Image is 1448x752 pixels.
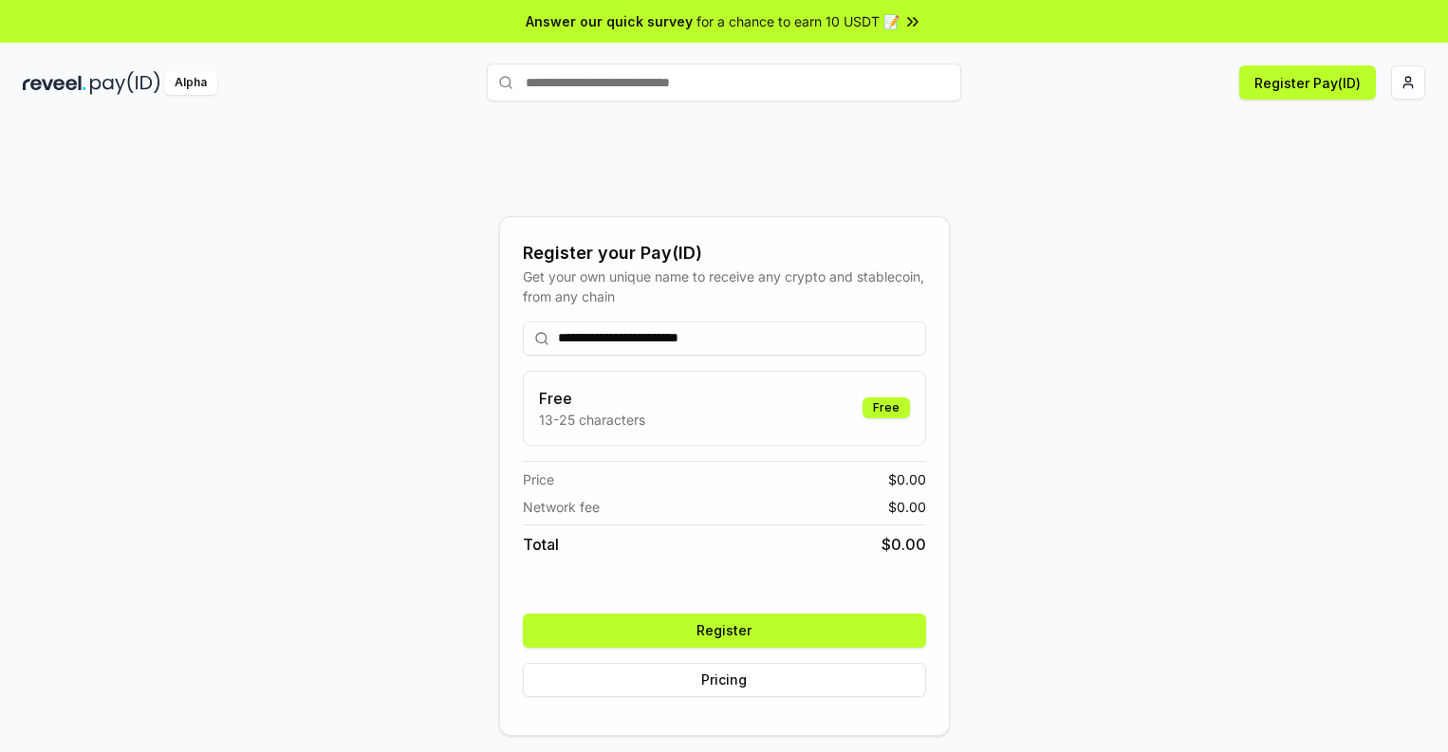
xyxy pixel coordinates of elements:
[523,533,559,556] span: Total
[526,11,693,31] span: Answer our quick survey
[523,240,926,266] div: Register your Pay(ID)
[539,410,645,430] p: 13-25 characters
[523,497,600,517] span: Network fee
[523,469,554,489] span: Price
[90,71,160,95] img: pay_id
[882,533,926,556] span: $ 0.00
[539,387,645,410] h3: Free
[523,266,926,306] div: Get your own unique name to receive any crypto and stablecoin, from any chain
[863,397,910,418] div: Free
[23,71,86,95] img: reveel_dark
[164,71,217,95] div: Alpha
[523,614,926,648] button: Register
[696,11,900,31] span: for a chance to earn 10 USDT 📝
[888,497,926,517] span: $ 0.00
[1239,65,1376,100] button: Register Pay(ID)
[888,469,926,489] span: $ 0.00
[523,663,926,697] button: Pricing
